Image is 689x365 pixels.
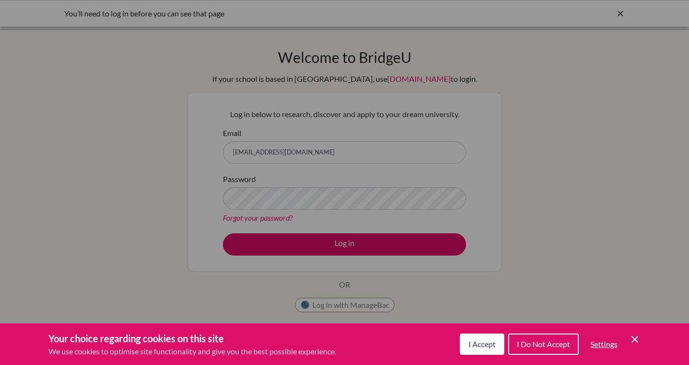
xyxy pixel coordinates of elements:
[460,334,504,355] button: I Accept
[48,346,336,357] p: We use cookies to optimise site functionality and give you the best possible experience.
[517,339,570,349] span: I Do Not Accept
[590,339,617,349] span: Settings
[508,334,579,355] button: I Do Not Accept
[629,334,641,345] button: Save and close
[469,339,496,349] span: I Accept
[48,331,336,346] h3: Your choice regarding cookies on this site
[583,335,625,354] button: Settings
